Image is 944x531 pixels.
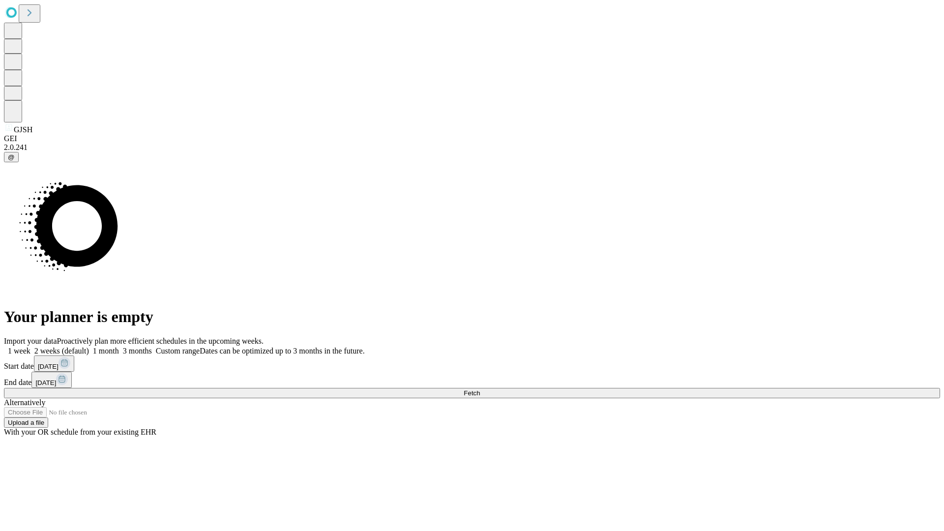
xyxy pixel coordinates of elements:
span: Alternatively [4,398,45,407]
span: Proactively plan more efficient schedules in the upcoming weeks. [57,337,264,345]
button: [DATE] [31,372,72,388]
span: GJSH [14,125,32,134]
span: Import your data [4,337,57,345]
div: Start date [4,355,940,372]
span: Fetch [464,389,480,397]
button: Upload a file [4,417,48,428]
button: [DATE] [34,355,74,372]
span: 2 weeks (default) [34,347,89,355]
button: @ [4,152,19,162]
h1: Your planner is empty [4,308,940,326]
button: Fetch [4,388,940,398]
span: [DATE] [38,363,59,370]
span: Dates can be optimized up to 3 months in the future. [200,347,364,355]
span: 1 month [93,347,119,355]
span: @ [8,153,15,161]
span: [DATE] [35,379,56,386]
span: 3 months [123,347,152,355]
span: Custom range [156,347,200,355]
div: 2.0.241 [4,143,940,152]
span: With your OR schedule from your existing EHR [4,428,156,436]
span: 1 week [8,347,30,355]
div: GEI [4,134,940,143]
div: End date [4,372,940,388]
